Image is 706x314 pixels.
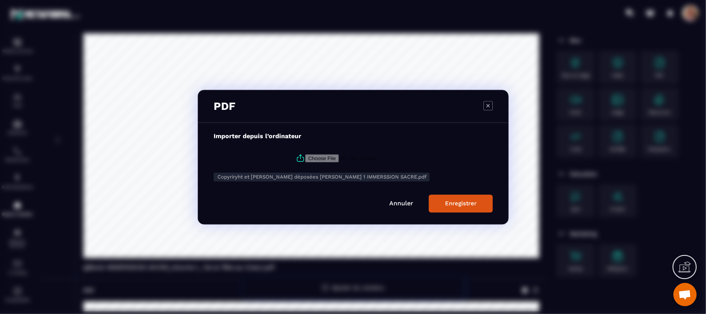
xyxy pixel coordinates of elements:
[673,283,697,306] a: Ouvrir le chat
[214,100,235,113] h3: PDF
[445,200,476,207] div: Enregistrer
[217,174,426,180] span: Copyriryht et [PERSON_NAME] déposées [PERSON_NAME] 1 IMMERSSION SACRE.pdf
[429,194,493,212] button: Enregistrer
[389,200,413,207] a: Annuler
[214,132,301,140] label: Importer depuis l’ordinateur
